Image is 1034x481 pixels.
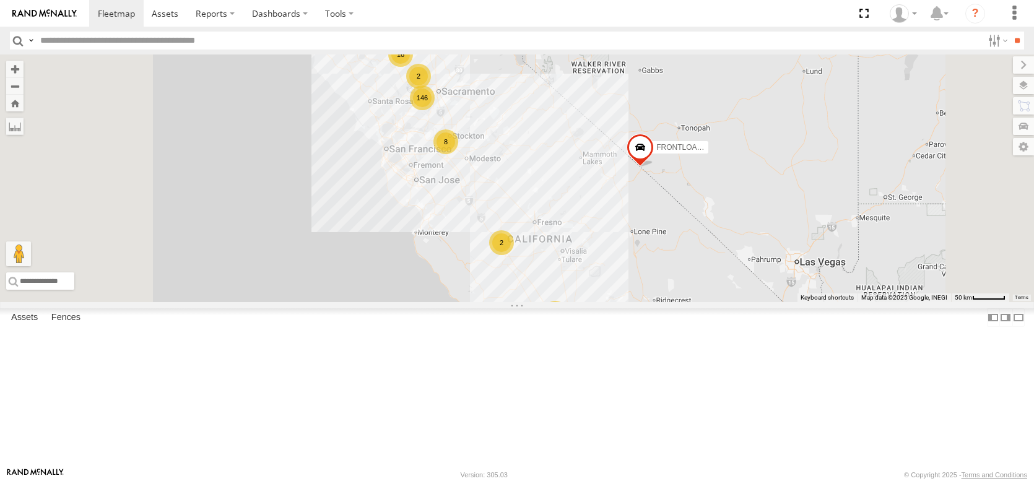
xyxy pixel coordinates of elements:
div: 8 [433,129,458,154]
div: Dennis Braga [885,4,921,23]
a: Visit our Website [7,469,64,481]
div: Version: 305.03 [461,471,508,479]
div: 16 [388,42,413,67]
label: Dock Summary Table to the Right [999,308,1012,326]
label: Search Filter Options [983,32,1010,50]
button: Zoom Home [6,95,24,111]
a: Terms and Conditions [962,471,1027,479]
div: 146 [410,85,435,110]
button: Zoom out [6,77,24,95]
i: ? [965,4,985,24]
label: Map Settings [1013,138,1034,155]
label: Measure [6,118,24,135]
img: rand-logo.svg [12,9,77,18]
button: Keyboard shortcuts [801,293,854,302]
div: © Copyright 2025 - [904,471,1027,479]
label: Hide Summary Table [1012,308,1025,326]
div: 6 [543,301,568,326]
a: Terms [1015,295,1028,300]
div: 2 [406,64,431,89]
label: Dock Summary Table to the Left [987,308,999,326]
span: FRONTLOADER JD344H [656,143,741,152]
button: Drag Pegman onto the map to open Street View [6,241,31,266]
button: Zoom in [6,61,24,77]
span: 50 km [955,294,972,301]
div: 2 [489,230,514,255]
button: Map Scale: 50 km per 50 pixels [951,293,1009,302]
label: Assets [5,309,44,326]
label: Search Query [26,32,36,50]
label: Fences [45,309,87,326]
span: Map data ©2025 Google, INEGI [861,294,947,301]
